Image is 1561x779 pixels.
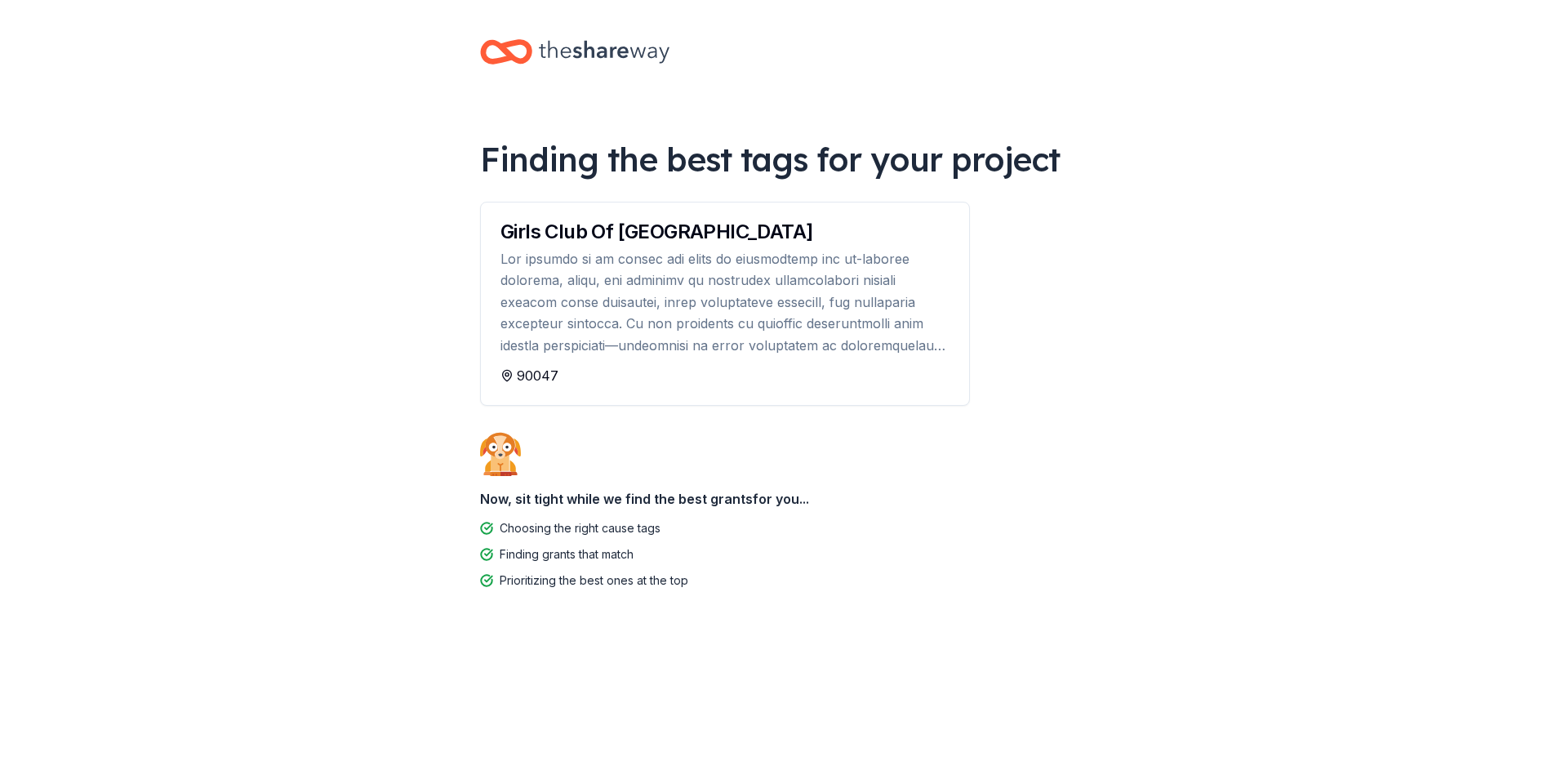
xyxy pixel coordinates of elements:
[500,222,949,242] div: Girls Club Of [GEOGRAPHIC_DATA]
[480,483,1081,515] div: Now, sit tight while we find the best grants for you...
[500,545,634,564] div: Finding grants that match
[500,571,688,590] div: Prioritizing the best ones at the top
[500,248,949,356] div: Lor ipsumdo si am consec adi elits do eiusmodtemp inc ut-laboree dolorema, aliqu, eni adminimv qu...
[500,366,949,385] div: 90047
[480,136,1081,182] div: Finding the best tags for your project
[480,432,521,476] img: Dog waiting patiently
[500,519,660,538] div: Choosing the right cause tags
